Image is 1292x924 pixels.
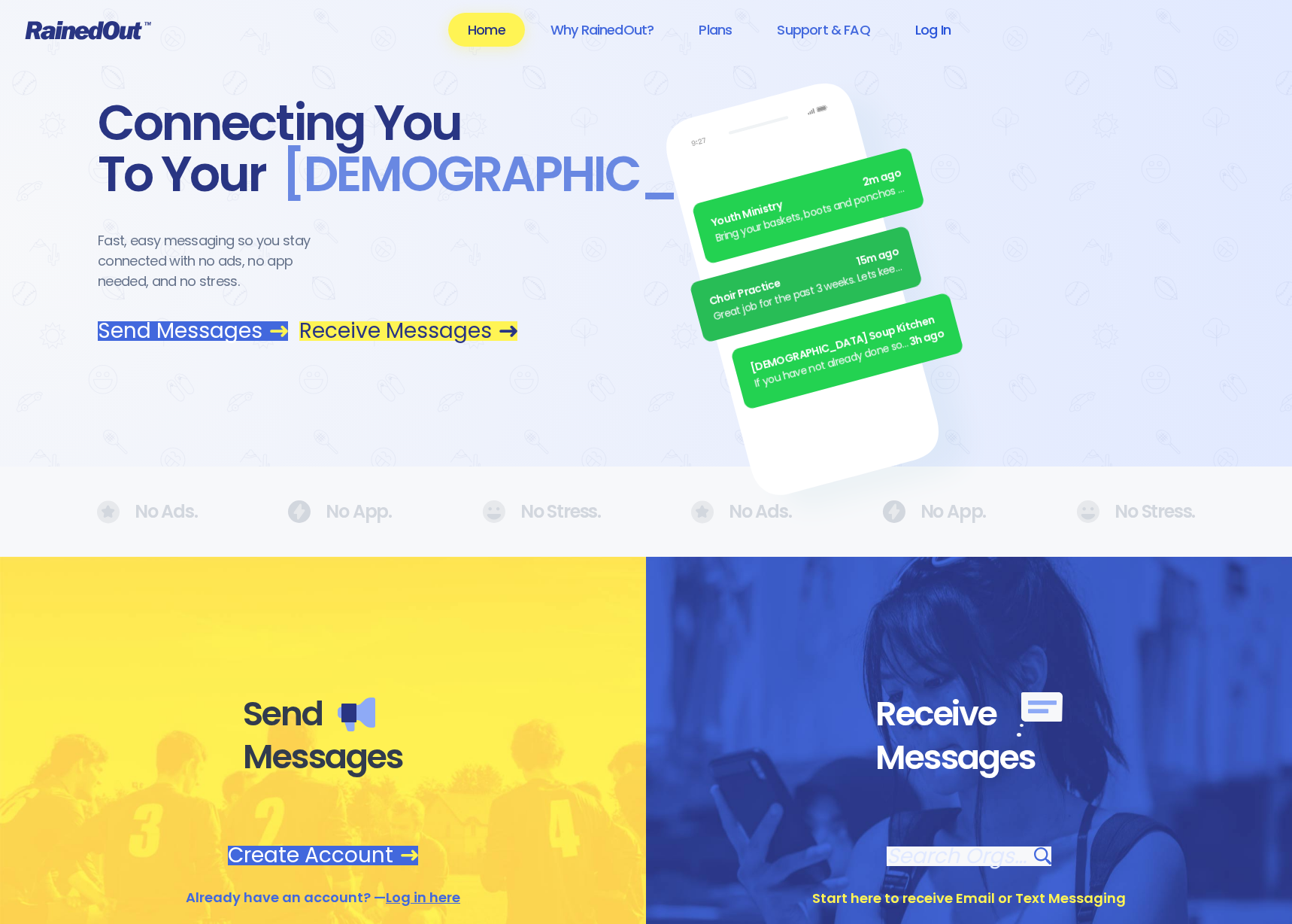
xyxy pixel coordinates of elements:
img: Receive messages [1017,692,1063,737]
a: Why RainedOut? [531,13,674,47]
div: Connecting You To Your [98,98,517,200]
div: Already have an account? — [186,888,460,907]
a: Send Messages [98,321,288,341]
div: Receive [875,692,1063,737]
div: Youth Ministry [710,166,903,232]
div: No Stress. [1076,500,1195,523]
img: Send messages [338,698,375,731]
div: Great job for the past 3 weeks. Lets keep it up. [711,259,905,325]
img: No Ads. [691,500,714,524]
a: Home [448,13,525,47]
span: [DEMOGRAPHIC_DATA] . [266,149,834,200]
span: 3h ago [908,326,946,351]
div: No Stress. [482,500,601,523]
img: No Ads. [1076,500,1099,523]
div: [DEMOGRAPHIC_DATA] Soup Kitchen [749,311,942,377]
img: No Ads. [287,500,311,523]
a: Receive Messages [299,321,517,341]
div: Choir Practice [708,244,901,310]
img: No Ads. [97,500,120,524]
span: 2m ago [861,166,903,191]
div: No Ads. [691,500,792,524]
a: Search Orgs… [887,846,1052,866]
a: Log In [896,13,970,47]
div: Start here to receive Email or Text Messaging [812,889,1126,908]
a: Support & FAQ [757,13,889,47]
div: No App. [882,500,987,523]
div: Messages [875,737,1063,779]
img: No Ads. [882,500,905,523]
div: No Ads. [97,500,198,524]
a: Log in here [386,888,460,907]
img: No Ads. [482,500,505,523]
div: Bring your baskets, boots and ponchos the Annual [DATE] Egg [PERSON_NAME] is ON! See everyone there. [714,181,908,247]
div: Messages [243,736,404,778]
div: Send [243,693,404,735]
div: Fast, easy messaging so you stay connected with no ads, no app needed, and no stress. [98,230,338,291]
a: Plans [679,13,751,47]
a: Create Account [228,846,419,865]
div: No App. [287,500,392,523]
span: 15m ago [855,244,900,270]
div: If you have not already done so, please remember to turn in your fundraiser money [DATE]! [753,335,911,391]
